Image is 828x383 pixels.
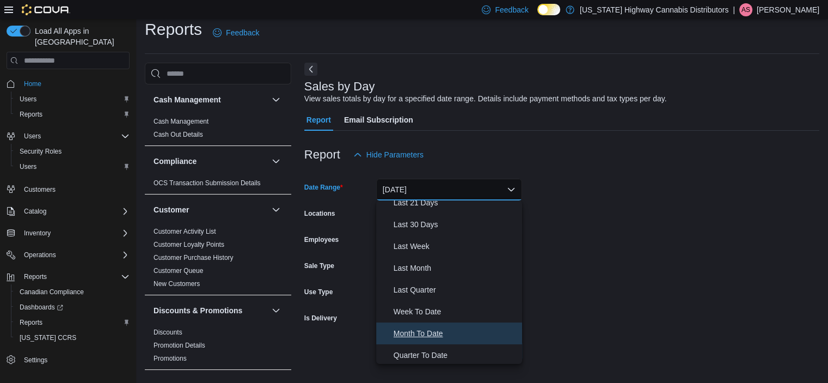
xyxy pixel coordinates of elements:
[394,349,518,362] span: Quarter To Date
[154,228,216,235] a: Customer Activity List
[15,331,81,344] a: [US_STATE] CCRS
[154,280,200,288] a: New Customers
[154,355,187,362] a: Promotions
[154,117,208,126] span: Cash Management
[24,80,41,88] span: Home
[20,205,130,218] span: Catalog
[154,179,261,187] span: OCS Transaction Submission Details
[11,330,134,345] button: [US_STATE] CCRS
[154,267,203,275] a: Customer Queue
[154,254,234,262] a: Customer Purchase History
[537,4,560,15] input: Dark Mode
[15,93,130,106] span: Users
[11,315,134,330] button: Reports
[394,327,518,340] span: Month To Date
[20,303,63,312] span: Dashboards
[154,328,182,337] span: Discounts
[537,15,538,16] span: Dark Mode
[15,160,41,173] a: Users
[20,130,130,143] span: Users
[11,107,134,122] button: Reports
[304,235,339,244] label: Employees
[349,144,428,166] button: Hide Parameters
[2,204,134,219] button: Catalog
[269,203,283,216] button: Customer
[11,284,134,300] button: Canadian Compliance
[306,109,331,131] span: Report
[145,115,291,145] div: Cash Management
[11,300,134,315] a: Dashboards
[154,156,197,167] h3: Compliance
[20,288,84,296] span: Canadian Compliance
[15,285,130,299] span: Canadian Compliance
[24,356,47,364] span: Settings
[20,248,60,262] button: Operations
[154,253,234,262] span: Customer Purchase History
[580,3,728,16] p: [US_STATE] Highway Cannabis Distributors
[15,108,47,121] a: Reports
[20,77,130,90] span: Home
[15,301,68,314] a: Dashboards
[15,316,47,329] a: Reports
[304,148,340,161] h3: Report
[154,130,203,139] span: Cash Out Details
[757,3,819,16] p: [PERSON_NAME]
[226,27,259,38] span: Feedback
[20,333,76,342] span: [US_STATE] CCRS
[154,305,242,316] h3: Discounts & Promotions
[20,227,55,240] button: Inventory
[145,225,291,295] div: Customer
[154,305,267,316] button: Discounts & Promotions
[20,354,52,367] a: Settings
[269,93,283,106] button: Cash Management
[739,3,752,16] div: Aman Sandhu
[20,353,130,367] span: Settings
[2,352,134,368] button: Settings
[2,76,134,92] button: Home
[20,182,130,196] span: Customers
[304,262,334,270] label: Sale Type
[154,204,267,215] button: Customer
[20,147,62,156] span: Security Roles
[304,288,333,296] label: Use Type
[394,305,518,318] span: Week To Date
[15,160,130,173] span: Users
[154,204,189,215] h3: Customer
[24,207,46,216] span: Catalog
[304,63,317,76] button: Next
[304,209,335,218] label: Locations
[20,162,36,171] span: Users
[208,22,263,44] a: Feedback
[20,270,51,283] button: Reports
[304,314,337,323] label: Is Delivery
[24,229,51,238] span: Inventory
[20,77,46,90] a: Home
[269,155,283,168] button: Compliance
[15,301,130,314] span: Dashboards
[154,266,203,275] span: Customer Queue
[154,94,221,105] h3: Cash Management
[394,283,518,296] span: Last Quarter
[376,200,522,364] div: Select listbox
[15,285,88,299] a: Canadian Compliance
[394,262,518,275] span: Last Month
[20,183,60,196] a: Customers
[495,4,528,15] span: Feedback
[154,342,205,349] a: Promotion Details
[15,108,130,121] span: Reports
[15,145,130,158] span: Security Roles
[20,227,130,240] span: Inventory
[20,130,45,143] button: Users
[154,118,208,125] a: Cash Management
[394,240,518,253] span: Last Week
[24,185,56,194] span: Customers
[304,80,375,93] h3: Sales by Day
[11,159,134,174] button: Users
[20,318,42,327] span: Reports
[24,251,56,259] span: Operations
[2,181,134,197] button: Customers
[376,179,522,200] button: [DATE]
[145,326,291,369] div: Discounts & Promotions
